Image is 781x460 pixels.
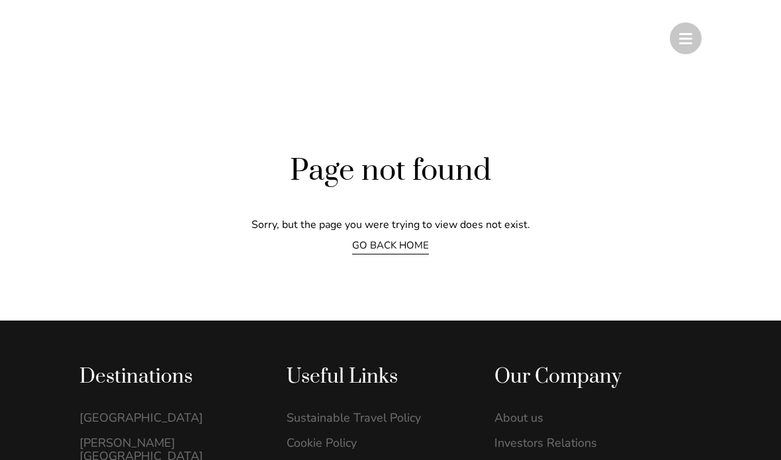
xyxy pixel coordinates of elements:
a: GO BACK HOME [352,239,429,254]
a: Investors Relations [494,436,674,449]
a: Sustainable Travel Policy [287,411,466,424]
div: Our Company [494,364,674,390]
a: About us [494,411,674,424]
p: Sorry, but the page you were trying to view does not exist. [79,217,702,232]
h2: Page not found [79,152,702,191]
a: Cookie Policy [287,436,466,449]
div: Destinations [79,364,259,390]
a: [GEOGRAPHIC_DATA] [79,411,259,424]
div: Useful Links [287,364,466,390]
